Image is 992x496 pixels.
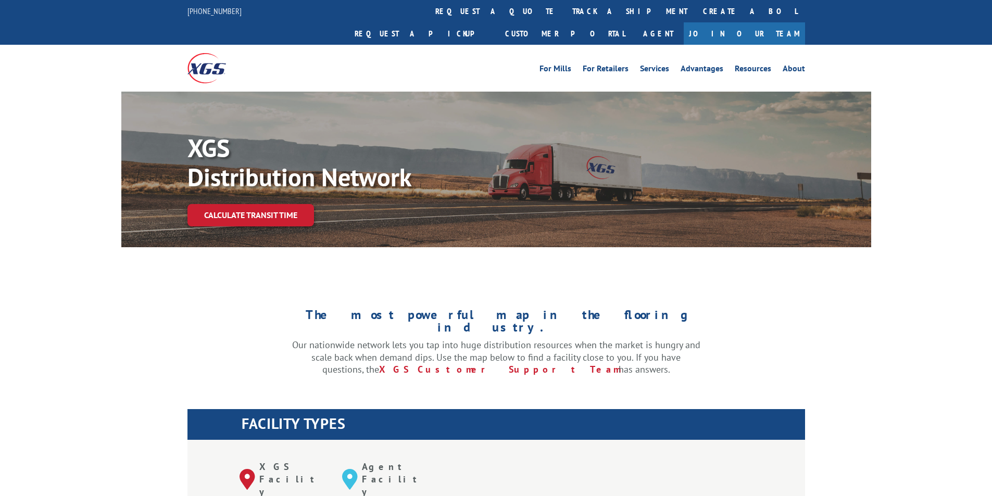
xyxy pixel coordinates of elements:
[684,22,805,45] a: Join Our Team
[640,65,669,76] a: Services
[681,65,723,76] a: Advantages
[242,416,805,436] h1: FACILITY TYPES
[633,22,684,45] a: Agent
[735,65,771,76] a: Resources
[187,133,500,192] p: XGS Distribution Network
[583,65,629,76] a: For Retailers
[539,65,571,76] a: For Mills
[379,363,619,375] a: XGS Customer Support Team
[187,6,242,16] a: [PHONE_NUMBER]
[497,22,633,45] a: Customer Portal
[347,22,497,45] a: Request a pickup
[783,65,805,76] a: About
[292,309,700,339] h1: The most powerful map in the flooring industry.
[187,204,314,226] a: Calculate transit time
[292,339,700,376] p: Our nationwide network lets you tap into huge distribution resources when the market is hungry an...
